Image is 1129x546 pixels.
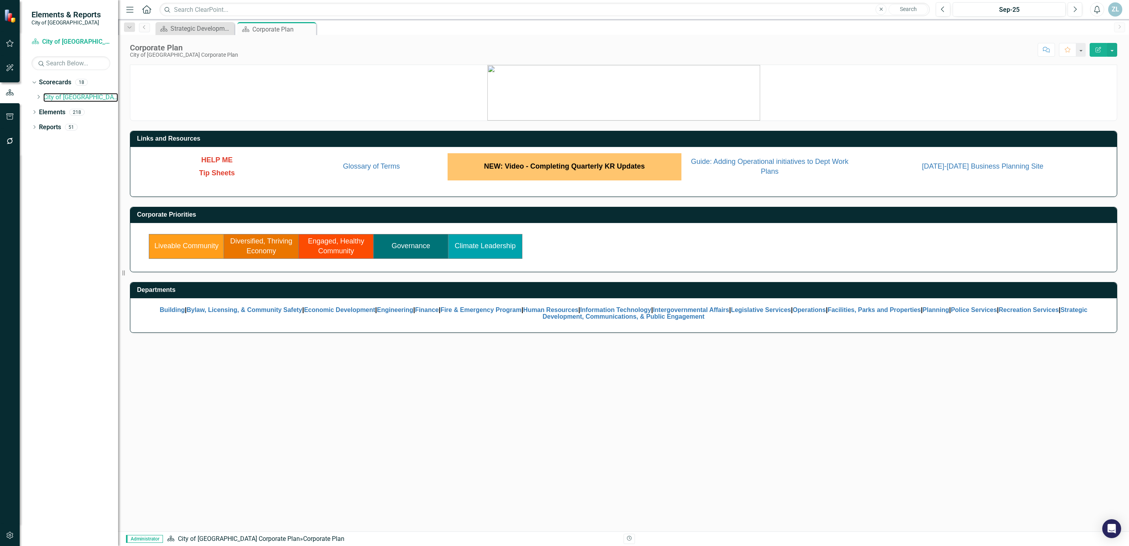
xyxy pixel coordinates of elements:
[130,43,238,52] div: Corporate Plan
[75,79,88,86] div: 18
[955,5,1063,15] div: Sep-25
[923,306,949,313] a: Planning
[69,109,85,115] div: 218
[39,78,71,87] a: Scorecards
[31,37,110,46] a: City of [GEOGRAPHIC_DATA] Corporate Plan
[951,306,997,313] a: Police Services
[170,24,232,33] div: Strategic Development, Communications, & Public Engagement
[160,306,1088,320] span: | | | | | | | | | | | | | | |
[130,52,238,58] div: City of [GEOGRAPHIC_DATA] Corporate Plan
[159,3,930,17] input: Search ClearPoint...
[455,242,516,250] a: Climate Leadership
[523,306,578,313] a: Human Resources
[542,306,1087,320] a: Strategic Development, Communications, & Public Engagement
[415,306,439,313] a: Finance
[178,535,300,542] a: City of [GEOGRAPHIC_DATA] Corporate Plan
[65,124,78,130] div: 51
[343,162,400,170] a: Glossary of Terms
[900,6,917,12] span: Search
[304,306,375,313] a: Economic Development
[1108,2,1122,17] button: ZL
[154,242,218,250] a: Liveable Community
[167,535,618,544] div: »
[392,242,430,250] a: Governance
[39,123,61,132] a: Reports
[199,170,235,176] a: Tip Sheets
[653,306,729,313] a: Intergovernmental Affairs
[999,306,1059,313] a: Recreation Services
[157,24,232,33] a: Strategic Development, Communications, & Public Engagement
[440,306,522,313] a: Fire & Emergency Program
[137,135,1113,142] h3: Links and Resources
[201,156,233,164] span: HELP ME
[160,306,185,313] a: Building
[888,4,928,15] button: Search
[126,535,163,543] span: Administrator
[691,159,848,175] a: Guide: Adding Operational initiatives to Dept Work Plans
[377,306,413,313] a: Engineering
[793,306,826,313] a: Operations
[308,237,364,255] a: Engaged, Healthy Community
[201,157,233,163] a: HELP ME
[137,211,1113,218] h3: Corporate Priorities
[199,169,235,177] span: Tip Sheets
[953,2,1066,17] button: Sep-25
[252,24,314,34] div: Corporate Plan
[484,162,645,170] span: NEW: Video - Completing Quarterly KR Updates
[31,10,101,19] span: Elements & Reports
[43,93,118,102] a: City of [GEOGRAPHIC_DATA] Corporate Plan
[922,162,1043,170] a: [DATE]-[DATE] Business Planning Site
[731,306,791,313] a: Legislative Services
[484,163,645,170] a: NEW: Video - Completing Quarterly KR Updates
[230,237,292,255] a: Diversified, Thriving Economy
[137,286,1113,293] h3: Departments
[580,306,651,313] a: Information Technology
[691,158,848,176] span: Guide: Adding Operational initiatives to Dept Work Plans
[31,56,110,70] input: Search Below...
[187,306,302,313] a: Bylaw, Licensing, & Community Safety
[827,306,921,313] a: Facilities, Parks and Properties
[31,19,101,26] small: City of [GEOGRAPHIC_DATA]
[303,535,344,542] div: Corporate Plan
[1102,519,1121,538] div: Open Intercom Messenger
[39,108,65,117] a: Elements
[4,9,18,23] img: ClearPoint Strategy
